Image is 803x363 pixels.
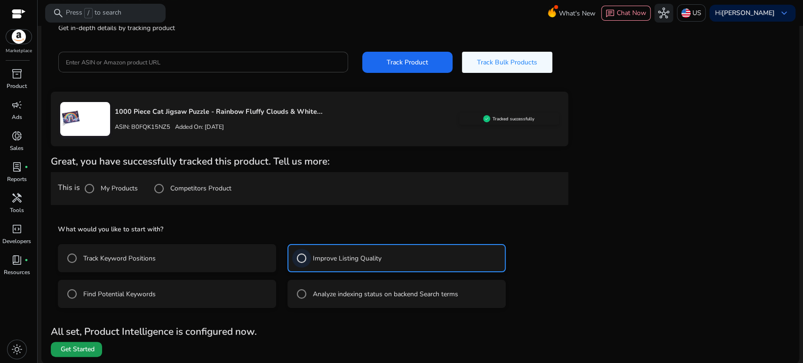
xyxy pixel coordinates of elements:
[51,156,568,167] h4: Great, you have successfully tracked this product. Tell us more:
[51,325,257,338] b: All set, Product Intelligence is configured now.
[11,130,23,142] span: donut_small
[779,8,790,19] span: keyboard_arrow_down
[387,57,428,67] span: Track Product
[11,161,23,173] span: lab_profile
[722,8,775,17] b: [PERSON_NAME]
[81,253,156,263] label: Track Keyword Positions
[658,8,669,19] span: hub
[692,5,701,21] p: US
[6,47,32,55] p: Marketplace
[362,52,453,73] button: Track Product
[24,165,28,169] span: fiber_manual_record
[483,115,490,122] img: sellerapp_active
[654,4,673,23] button: hub
[11,192,23,204] span: handyman
[51,342,102,357] button: Get Started
[4,268,30,276] p: Resources
[6,30,32,44] img: amazon.svg
[7,175,27,183] p: Reports
[11,344,23,355] span: light_mode
[81,289,156,299] label: Find Potential Keywords
[58,225,561,234] h5: What would you like to start with?
[11,254,23,266] span: book_4
[115,107,459,117] p: 1000 Piece Cat Jigsaw Puzzle - Rainbow Fluffy Clouds & White...
[115,123,170,132] p: ASIN: B0FQK15NZ5
[462,52,552,73] button: Track Bulk Products
[2,237,31,245] p: Developers
[681,8,691,18] img: us.svg
[311,253,382,263] label: Improve Listing Quality
[11,223,23,235] span: code_blocks
[60,107,81,128] img: 711P0p79afL.jpg
[601,6,651,21] button: chatChat Now
[10,144,24,152] p: Sales
[51,172,568,205] div: This is
[617,8,646,17] span: Chat Now
[715,10,775,16] p: Hi
[66,8,121,18] p: Press to search
[61,345,95,354] span: Get Started
[10,206,24,214] p: Tools
[477,57,537,67] span: Track Bulk Products
[99,183,138,193] label: My Products
[493,116,534,122] h5: Tracked successfully
[53,8,64,19] span: search
[11,68,23,79] span: inventory_2
[7,82,27,90] p: Product
[559,5,596,22] span: What's New
[84,8,93,18] span: /
[168,183,231,193] label: Competitors Product
[24,258,28,262] span: fiber_manual_record
[12,113,22,121] p: Ads
[311,289,458,299] label: Analyze indexing status on backend Search terms
[58,23,782,33] p: Get in-depth details by tracking product
[11,99,23,110] span: campaign
[605,9,615,18] span: chat
[170,123,224,132] p: Added On: [DATE]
